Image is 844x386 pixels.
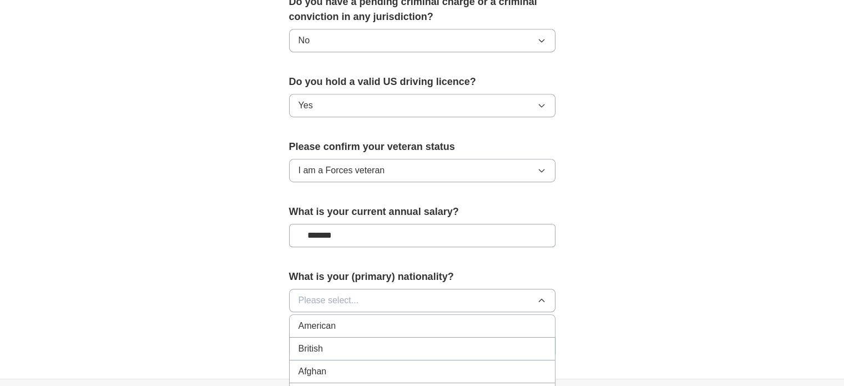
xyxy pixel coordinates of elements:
span: American [299,319,336,333]
button: Please select... [289,289,555,312]
button: No [289,29,555,52]
label: What is your current annual salary? [289,204,555,219]
span: Afghan [299,365,327,378]
button: Yes [289,94,555,117]
span: I am a Forces veteran [299,164,385,177]
label: Please confirm your veteran status [289,139,555,154]
button: I am a Forces veteran [289,159,555,182]
span: Please select... [299,294,359,307]
label: Do you hold a valid US driving licence? [289,74,555,89]
span: British [299,342,323,355]
span: No [299,34,310,47]
span: Yes [299,99,313,112]
label: What is your (primary) nationality? [289,269,555,284]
